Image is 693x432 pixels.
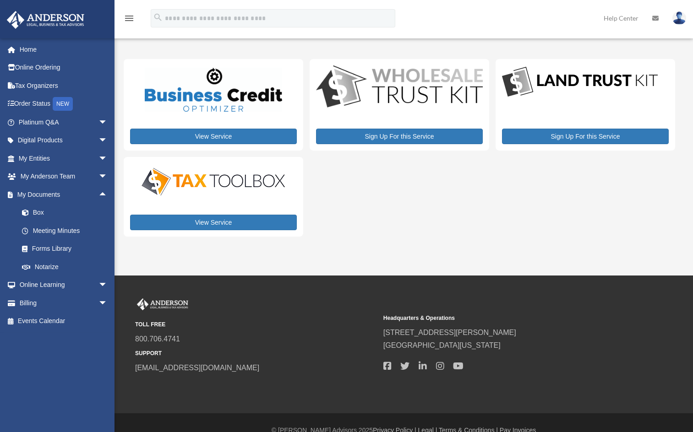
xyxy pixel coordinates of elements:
[13,258,121,276] a: Notarize
[383,313,625,323] small: Headquarters & Operations
[130,215,297,230] a: View Service
[6,185,121,204] a: My Documentsarrow_drop_up
[98,167,117,186] span: arrow_drop_down
[13,221,121,240] a: Meeting Minutes
[53,97,73,111] div: NEW
[6,149,121,167] a: My Entitiesarrow_drop_down
[6,312,121,330] a: Events Calendar
[6,113,121,131] a: Platinum Q&Aarrow_drop_down
[98,276,117,295] span: arrow_drop_down
[153,12,163,22] i: search
[6,276,121,294] a: Online Learningarrow_drop_down
[6,59,121,77] a: Online Ordering
[502,129,669,144] a: Sign Up For this Service
[316,129,483,144] a: Sign Up For this Service
[316,65,483,109] img: WS-Trust-Kit-lgo-1.jpg
[502,65,658,99] img: LandTrust_lgo-1.jpg
[124,13,135,24] i: menu
[124,16,135,24] a: menu
[135,335,180,343] a: 800.706.4741
[135,349,377,358] small: SUPPORT
[6,76,121,95] a: Tax Organizers
[135,298,190,310] img: Anderson Advisors Platinum Portal
[672,11,686,25] img: User Pic
[4,11,87,29] img: Anderson Advisors Platinum Portal
[98,185,117,204] span: arrow_drop_up
[98,113,117,132] span: arrow_drop_down
[6,131,117,150] a: Digital Productsarrow_drop_down
[6,294,121,312] a: Billingarrow_drop_down
[6,40,121,59] a: Home
[98,131,117,150] span: arrow_drop_down
[6,167,121,186] a: My Anderson Teamarrow_drop_down
[135,320,377,329] small: TOLL FREE
[6,95,121,113] a: Order StatusNEW
[130,129,297,144] a: View Service
[13,240,121,258] a: Forms Library
[383,341,501,349] a: [GEOGRAPHIC_DATA][US_STATE]
[98,149,117,168] span: arrow_drop_down
[13,204,121,222] a: Box
[135,364,259,372] a: [EMAIL_ADDRESS][DOMAIN_NAME]
[98,294,117,313] span: arrow_drop_down
[383,329,516,336] a: [STREET_ADDRESS][PERSON_NAME]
